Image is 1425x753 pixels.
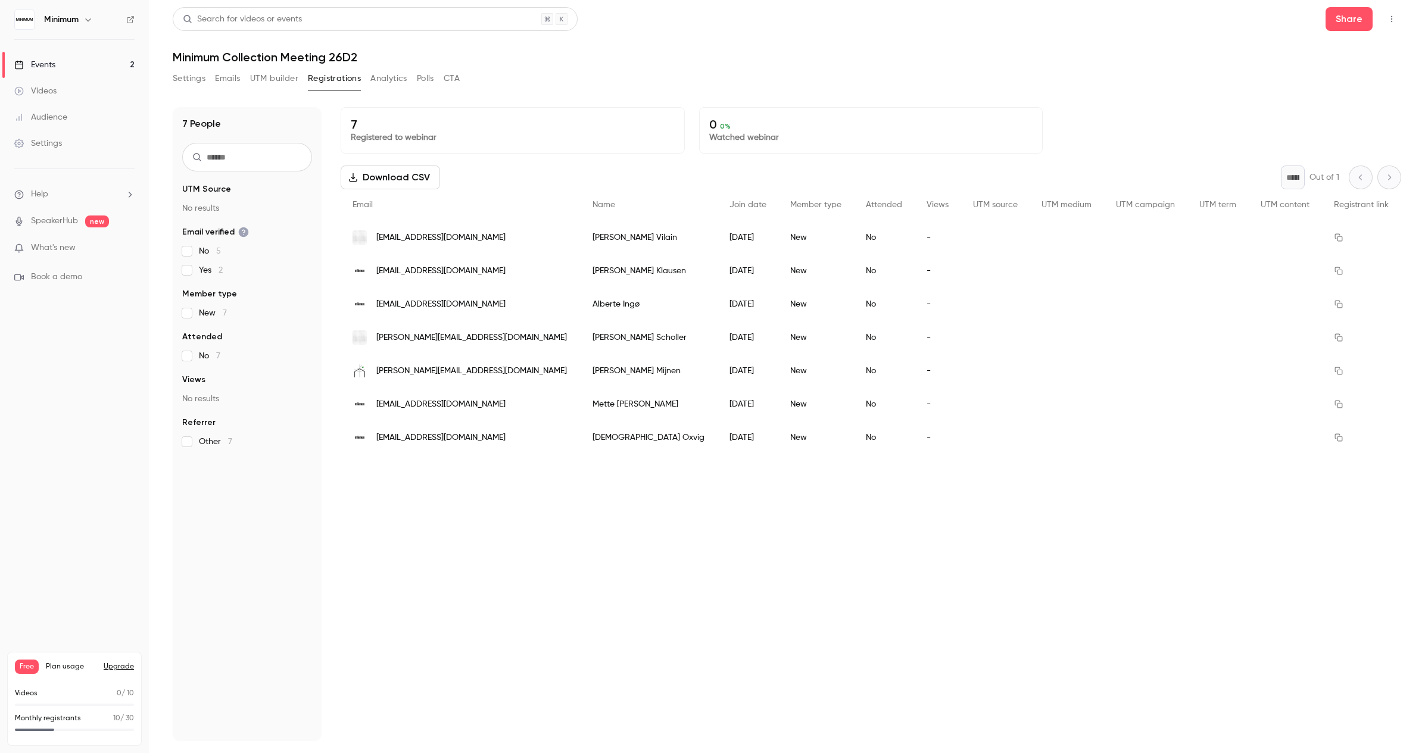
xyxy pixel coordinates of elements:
[376,432,506,444] span: [EMAIL_ADDRESS][DOMAIN_NAME]
[351,132,675,143] p: Registered to webinar
[718,254,779,288] div: [DATE]
[915,388,961,421] div: -
[1042,201,1092,209] span: UTM medium
[854,354,915,388] div: No
[223,309,227,317] span: 7
[444,69,460,88] button: CTA
[353,364,367,378] img: fancyfarmers.com
[182,374,205,386] span: Views
[31,215,78,227] a: SpeakerHub
[182,417,216,429] span: Referrer
[778,321,854,354] div: New
[353,201,373,209] span: Email
[915,221,961,254] div: -
[353,297,367,311] img: minimum.dk
[182,183,231,195] span: UTM Source
[1261,201,1309,209] span: UTM content
[182,183,312,448] section: facet-groups
[341,189,1401,454] div: People list
[1334,201,1389,209] span: Registrant link
[14,85,57,97] div: Videos
[915,421,961,454] div: -
[1326,7,1373,31] button: Share
[854,288,915,321] div: No
[353,397,367,411] img: minimum.dk
[720,122,731,130] span: 0 %
[14,138,62,149] div: Settings
[709,117,1033,132] p: 0
[46,662,96,671] span: Plan usage
[581,321,718,354] div: [PERSON_NAME] Scholler
[581,388,718,421] div: Mette [PERSON_NAME]
[199,264,223,276] span: Yes
[113,715,120,722] span: 10
[31,242,76,254] span: What's new
[182,117,221,131] h1: 7 People
[718,388,779,421] div: [DATE]
[113,713,134,724] p: / 30
[117,690,121,697] span: 0
[581,354,718,388] div: [PERSON_NAME] Mijnen
[854,321,915,354] div: No
[15,10,34,29] img: Minimum
[117,688,134,699] p: / 10
[718,421,779,454] div: [DATE]
[216,352,220,360] span: 7
[120,243,135,254] iframe: Noticeable Trigger
[718,354,779,388] div: [DATE]
[183,13,302,26] div: Search for videos or events
[173,69,205,88] button: Settings
[308,69,361,88] button: Registrations
[709,132,1033,143] p: Watched webinar
[927,201,949,209] span: Views
[866,201,902,209] span: Attended
[182,202,312,214] p: No results
[219,266,223,274] span: 2
[353,330,367,345] img: unionville.be
[250,69,298,88] button: UTM builder
[376,265,506,277] span: [EMAIL_ADDRESS][DOMAIN_NAME]
[718,288,779,321] div: [DATE]
[31,188,48,201] span: Help
[376,365,567,377] span: [PERSON_NAME][EMAIL_ADDRESS][DOMAIN_NAME]
[581,221,718,254] div: [PERSON_NAME] Vilain
[778,421,854,454] div: New
[778,354,854,388] div: New
[104,662,134,671] button: Upgrade
[44,14,79,26] h6: Minimum
[376,398,506,411] span: [EMAIL_ADDRESS][DOMAIN_NAME]
[915,321,961,354] div: -
[854,388,915,421] div: No
[182,288,237,300] span: Member type
[778,221,854,254] div: New
[199,245,221,257] span: No
[581,288,718,321] div: Alberte Ingø
[790,201,841,209] span: Member type
[353,430,367,445] img: minimum.dk
[14,59,55,71] div: Events
[341,165,440,189] button: Download CSV
[215,69,240,88] button: Emails
[718,321,779,354] div: [DATE]
[778,254,854,288] div: New
[182,393,312,405] p: No results
[216,247,221,255] span: 5
[1309,171,1339,183] p: Out of 1
[581,254,718,288] div: [PERSON_NAME] Klausen
[593,201,615,209] span: Name
[1199,201,1236,209] span: UTM term
[182,331,222,343] span: Attended
[1116,201,1175,209] span: UTM campaign
[915,254,961,288] div: -
[199,436,232,448] span: Other
[854,421,915,454] div: No
[15,688,38,699] p: Videos
[228,438,232,446] span: 7
[14,111,67,123] div: Audience
[915,354,961,388] div: -
[353,264,367,278] img: minimum.dk
[376,232,506,244] span: [EMAIL_ADDRESS][DOMAIN_NAME]
[182,226,249,238] span: Email verified
[15,713,81,724] p: Monthly registrants
[376,332,567,344] span: [PERSON_NAME][EMAIL_ADDRESS][DOMAIN_NAME]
